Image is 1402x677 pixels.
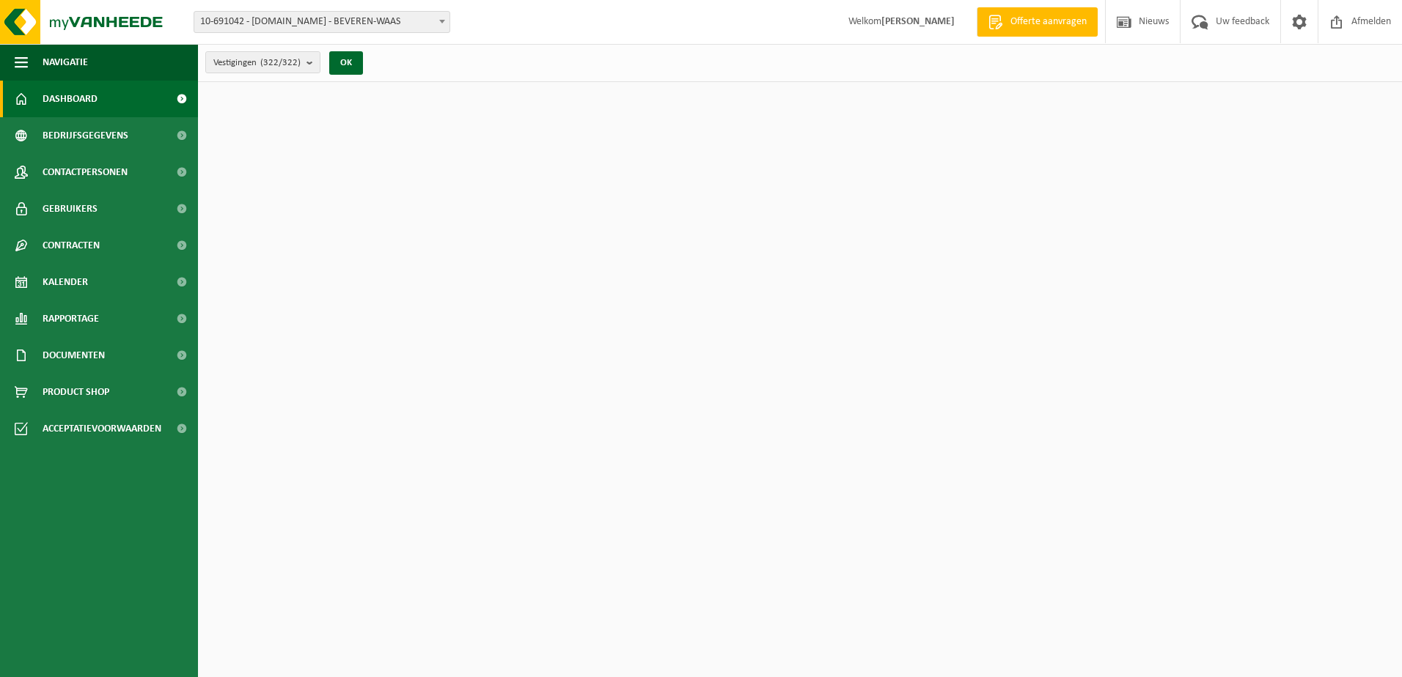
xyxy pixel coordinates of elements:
span: Acceptatievoorwaarden [43,410,161,447]
span: Contactpersonen [43,154,128,190]
span: 10-691042 - LAMMERTYN.NET - BEVEREN-WAAS [194,11,450,33]
span: Vestigingen [213,52,301,74]
span: 10-691042 - LAMMERTYN.NET - BEVEREN-WAAS [194,12,449,32]
button: Vestigingen(322/322) [205,51,320,73]
iframe: chat widget [7,645,245,677]
span: Navigatie [43,44,88,81]
span: Gebruikers [43,190,98,227]
span: Offerte aanvragen [1007,15,1090,29]
count: (322/322) [260,58,301,67]
span: Contracten [43,227,100,264]
span: Documenten [43,337,105,374]
span: Product Shop [43,374,109,410]
a: Offerte aanvragen [977,7,1098,37]
span: Rapportage [43,300,99,337]
span: Kalender [43,264,88,300]
span: Dashboard [43,81,98,117]
button: OK [329,51,363,75]
strong: [PERSON_NAME] [881,16,955,27]
span: Bedrijfsgegevens [43,117,128,154]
